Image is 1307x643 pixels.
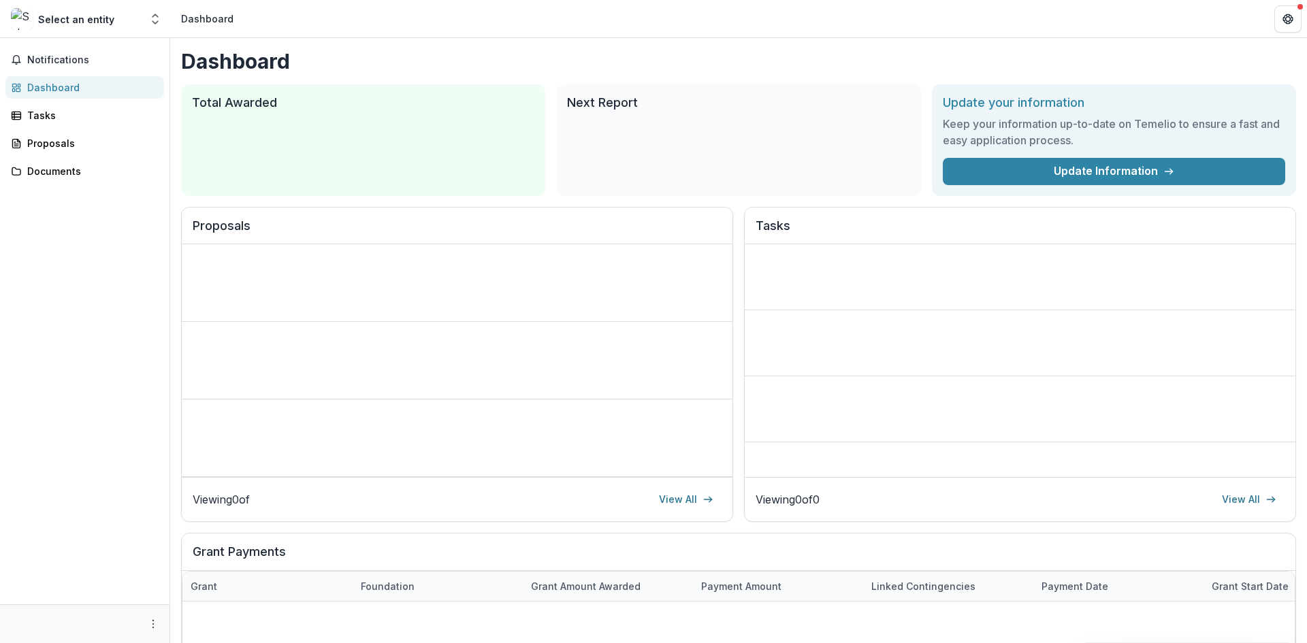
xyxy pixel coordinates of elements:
button: Open entity switcher [146,5,165,33]
a: Dashboard [5,76,164,99]
button: Notifications [5,49,164,71]
h1: Dashboard [181,49,1296,73]
button: More [145,616,161,632]
button: Get Help [1274,5,1302,33]
a: Update Information [943,158,1285,185]
p: Viewing 0 of 0 [756,491,820,508]
div: Documents [27,164,153,178]
h2: Tasks [756,218,1285,244]
h2: Update your information [943,95,1285,110]
div: Select an entity [38,12,114,27]
h2: Next Report [567,95,909,110]
h2: Proposals [193,218,722,244]
nav: breadcrumb [176,9,239,29]
p: Viewing 0 of [193,491,250,508]
div: Dashboard [181,12,233,26]
div: Tasks [27,108,153,122]
img: Select an entity [11,8,33,30]
a: Documents [5,160,164,182]
h2: Grant Payments [193,544,1285,570]
a: View All [651,489,722,510]
h2: Total Awarded [192,95,534,110]
a: View All [1214,489,1285,510]
span: Notifications [27,54,159,66]
a: Tasks [5,104,164,127]
div: Dashboard [27,80,153,95]
a: Proposals [5,132,164,154]
div: Proposals [27,136,153,150]
h3: Keep your information up-to-date on Temelio to ensure a fast and easy application process. [943,116,1285,148]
